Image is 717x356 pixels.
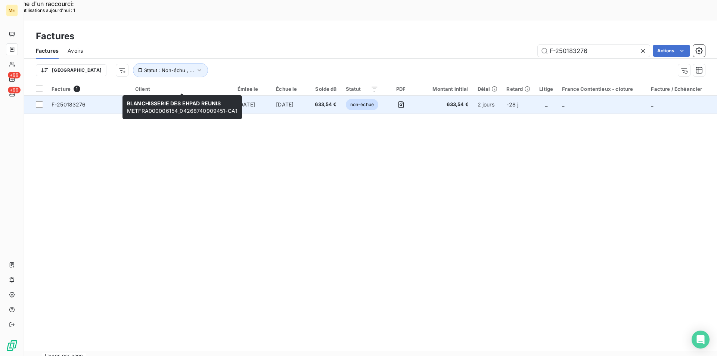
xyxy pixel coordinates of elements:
[36,64,106,76] button: [GEOGRAPHIC_DATA]
[74,86,80,92] span: 1
[651,101,653,108] span: _
[52,101,86,108] span: F-250183276
[478,86,498,92] div: Délai
[135,86,229,92] div: Client
[271,96,310,114] td: [DATE]
[473,96,502,114] td: 2 jours
[127,100,238,114] span: METFRA000006154_04268740909451-CA1
[144,67,194,73] span: Statut : Non-échu , ...
[36,47,59,55] span: Factures
[233,96,271,114] td: [DATE]
[562,86,642,92] div: France Contentieux - cloture
[346,86,378,92] div: Statut
[506,86,530,92] div: Retard
[8,72,21,78] span: +99
[238,86,267,92] div: Émise le
[387,86,415,92] div: PDF
[276,86,306,92] div: Échue le
[68,47,83,55] span: Avoirs
[315,101,336,108] span: 633,54 €
[538,45,650,57] input: Rechercher
[651,86,711,92] div: Facture / Echéancier
[653,45,690,57] button: Actions
[692,331,710,349] div: Open Intercom Messenger
[545,101,547,108] span: _
[133,63,208,77] button: Statut : Non-échu , ...
[346,99,378,110] span: non-échue
[127,100,221,106] span: BLANCHISSERIE DES EHPAD REUNIS
[52,86,71,92] span: Facture
[315,86,336,92] div: Solde dû
[8,87,21,93] span: +99
[36,30,74,43] h3: Factures
[423,101,468,108] span: 633,54 €
[539,86,553,92] div: Litige
[506,101,518,108] span: -28 j
[6,340,18,352] img: Logo LeanPay
[562,101,564,108] span: _
[423,86,468,92] div: Montant initial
